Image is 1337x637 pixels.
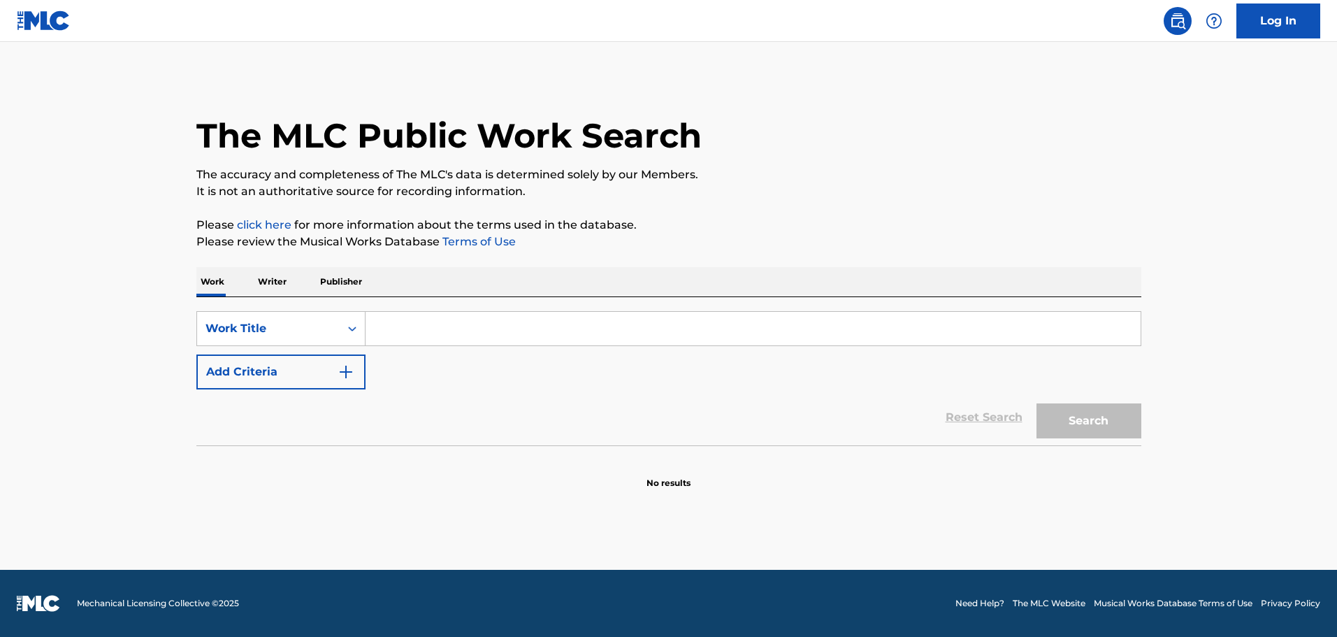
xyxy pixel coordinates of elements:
[205,320,331,337] div: Work Title
[440,235,516,248] a: Terms of Use
[338,364,354,380] img: 9d2ae6d4665cec9f34b9.svg
[1200,7,1228,35] div: Help
[196,267,229,296] p: Work
[196,355,366,389] button: Add Criteria
[1169,13,1186,29] img: search
[1094,597,1252,610] a: Musical Works Database Terms of Use
[955,597,1004,610] a: Need Help?
[196,234,1141,250] p: Please review the Musical Works Database
[237,218,291,231] a: click here
[196,311,1141,445] form: Search Form
[17,595,60,612] img: logo
[1164,7,1192,35] a: Public Search
[77,597,239,610] span: Mechanical Licensing Collective © 2025
[1261,597,1320,610] a: Privacy Policy
[196,217,1141,234] p: Please for more information about the terms used in the database.
[17,10,71,31] img: MLC Logo
[196,183,1141,200] p: It is not an authoritative source for recording information.
[316,267,366,296] p: Publisher
[1206,13,1222,29] img: help
[196,115,702,157] h1: The MLC Public Work Search
[196,166,1141,183] p: The accuracy and completeness of The MLC's data is determined solely by our Members.
[1236,3,1320,38] a: Log In
[646,460,691,489] p: No results
[254,267,291,296] p: Writer
[1013,597,1085,610] a: The MLC Website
